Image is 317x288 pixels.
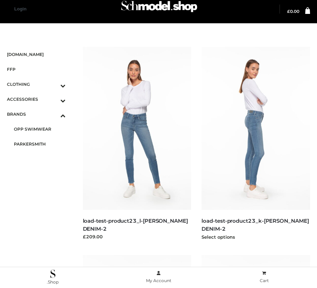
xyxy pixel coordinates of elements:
[7,110,66,118] span: BRANDS
[50,270,55,278] img: .Shop
[287,9,299,14] a: £0.00
[287,9,290,14] span: £
[202,234,235,240] a: Select options
[41,77,66,92] button: Toggle Submenu
[83,217,188,232] a: load-test-product23_l-[PERSON_NAME] DENIM-2
[14,137,66,151] a: PARKERSMITH
[41,107,66,122] button: Toggle Submenu
[14,140,66,148] span: PARKERSMITH
[41,92,66,107] button: Toggle Submenu
[14,122,66,137] a: OPP SWIMWEAR
[7,107,66,122] a: BRANDSToggle Submenu
[47,279,59,285] span: .Shop
[287,9,299,14] bdi: 0.00
[211,269,317,285] a: Cart
[14,125,66,133] span: OPP SWIMWEAR
[83,233,191,240] div: £209.00
[14,6,26,11] a: Login
[7,47,66,62] a: [DOMAIN_NAME]
[202,217,309,232] a: load-test-product23_k-[PERSON_NAME] DENIM-2
[7,50,66,58] span: [DOMAIN_NAME]
[260,278,269,283] span: Cart
[7,62,66,77] a: FFP
[106,269,212,285] a: My Account
[7,77,66,92] a: CLOTHINGToggle Submenu
[7,65,66,73] span: FFP
[7,95,66,103] span: ACCESSORIES
[146,278,171,283] span: My Account
[7,92,66,107] a: ACCESSORIESToggle Submenu
[7,80,66,88] span: CLOTHING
